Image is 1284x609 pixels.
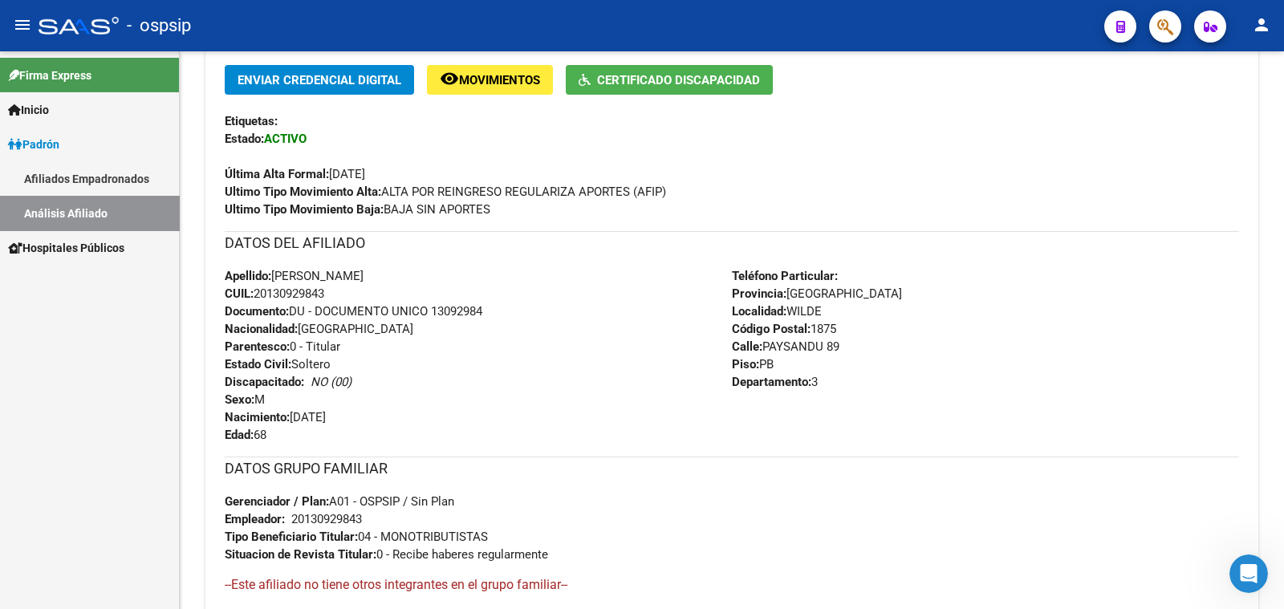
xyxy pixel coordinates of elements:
span: M [225,392,265,407]
strong: Parentesco: [225,339,290,354]
span: Enviar Credencial Digital [238,73,401,87]
span: 3 [732,375,818,389]
strong: Calle: [732,339,762,354]
strong: CUIL: [225,286,254,301]
span: 1875 [732,322,836,336]
strong: Discapacitado: [225,375,304,389]
button: Certificado Discapacidad [566,65,773,95]
button: Enviar Credencial Digital [225,65,414,95]
h3: DATOS DEL AFILIADO [225,232,1239,254]
span: BAJA SIN APORTES [225,202,490,217]
span: Inicio [8,101,49,119]
strong: Teléfono Particular: [732,269,838,283]
strong: Ultimo Tipo Movimiento Alta: [225,185,381,199]
h4: --Este afiliado no tiene otros integrantes en el grupo familiar-- [225,576,1239,594]
strong: Estado: [225,132,264,146]
mat-icon: remove_red_eye [440,69,459,88]
button: Movimientos [427,65,553,95]
strong: Piso: [732,357,759,371]
strong: Código Postal: [732,322,811,336]
span: PB [732,357,774,371]
strong: Gerenciador / Plan: [225,494,329,509]
span: Padrón [8,136,59,153]
strong: Última Alta Formal: [225,167,329,181]
strong: Nacionalidad: [225,322,298,336]
strong: Provincia: [732,286,786,301]
span: Soltero [225,357,331,371]
span: [DATE] [225,410,326,424]
span: PAYSANDU 89 [732,339,839,354]
span: Firma Express [8,67,91,84]
span: Hospitales Públicos [8,239,124,257]
strong: Situacion de Revista Titular: [225,547,376,562]
span: - ospsip [127,8,191,43]
strong: Tipo Beneficiario Titular: [225,530,358,544]
strong: ACTIVO [264,132,307,146]
strong: Apellido: [225,269,271,283]
span: Certificado Discapacidad [597,73,760,87]
div: 20130929843 [291,510,362,528]
span: A01 - OSPSIP / Sin Plan [225,494,454,509]
mat-icon: menu [13,15,32,35]
h3: DATOS GRUPO FAMILIAR [225,457,1239,480]
span: [GEOGRAPHIC_DATA] [225,322,413,336]
strong: Edad: [225,428,254,442]
strong: Nacimiento: [225,410,290,424]
i: NO (00) [311,375,351,389]
span: ALTA POR REINGRESO REGULARIZA APORTES (AFIP) [225,185,666,199]
span: [PERSON_NAME] [225,269,364,283]
span: [GEOGRAPHIC_DATA] [732,286,902,301]
strong: Documento: [225,304,289,319]
span: 0 - Titular [225,339,340,354]
span: 20130929843 [225,286,324,301]
strong: Empleador: [225,512,285,526]
strong: Localidad: [732,304,786,319]
span: DU - DOCUMENTO UNICO 13092984 [225,304,482,319]
span: 04 - MONOTRIBUTISTAS [225,530,488,544]
strong: Etiquetas: [225,114,278,128]
iframe: Intercom live chat [1229,554,1268,593]
strong: Departamento: [732,375,811,389]
span: Movimientos [459,73,540,87]
strong: Estado Civil: [225,357,291,371]
strong: Sexo: [225,392,254,407]
strong: Ultimo Tipo Movimiento Baja: [225,202,384,217]
span: 0 - Recibe haberes regularmente [225,547,548,562]
span: [DATE] [225,167,365,181]
span: WILDE [732,304,822,319]
mat-icon: person [1252,15,1271,35]
span: 68 [225,428,266,442]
